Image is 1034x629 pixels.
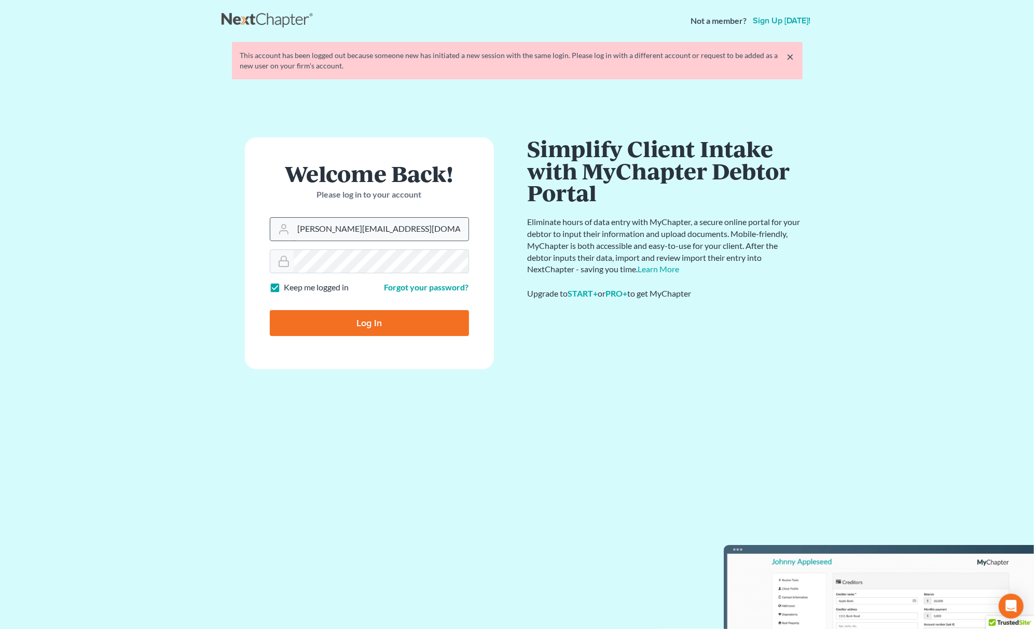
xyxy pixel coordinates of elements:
a: Learn More [638,264,680,274]
label: Keep me logged in [284,282,349,293]
input: Log In [270,310,469,336]
a: PRO+ [606,288,628,298]
input: Email Address [294,218,468,241]
a: Forgot your password? [384,282,469,292]
div: Upgrade to or to get MyChapter [528,288,803,300]
h1: Simplify Client Intake with MyChapter Debtor Portal [528,137,803,204]
h1: Welcome Back! [270,162,469,185]
div: This account has been logged out because someone new has initiated a new session with the same lo... [240,50,794,71]
p: Eliminate hours of data entry with MyChapter, a secure online portal for your debtor to input the... [528,216,803,275]
p: Please log in to your account [270,189,469,201]
a: Sign up [DATE]! [751,17,813,25]
a: START+ [568,288,598,298]
strong: Not a member? [691,15,747,27]
div: Open Intercom Messenger [999,594,1024,619]
a: × [787,50,794,63]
